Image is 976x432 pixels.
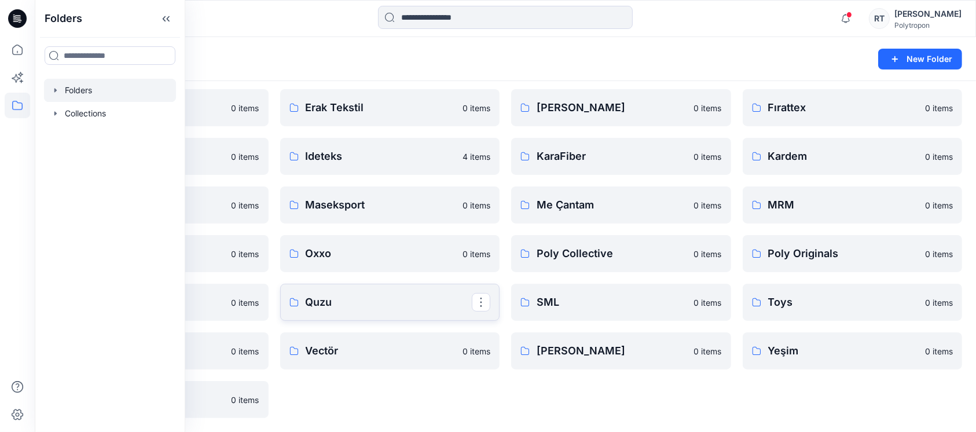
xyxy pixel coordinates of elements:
p: 0 items [925,296,953,309]
a: [PERSON_NAME]0 items [511,89,731,126]
a: KaraFiber0 items [511,138,731,175]
p: Fırattex [768,100,919,116]
p: 0 items [925,151,953,163]
p: 0 items [694,199,722,211]
p: Me Çantam [537,197,687,213]
p: 0 items [694,151,722,163]
a: Fırattex0 items [743,89,963,126]
button: New Folder [878,49,962,69]
p: 0 items [925,199,953,211]
a: Poly Collective0 items [511,235,731,272]
p: Toys [768,294,919,310]
p: 0 items [232,345,259,357]
p: Ideteks [306,148,456,164]
p: 0 items [694,345,722,357]
p: KaraFiber [537,148,687,164]
p: Poly Collective [537,246,687,262]
p: 0 items [925,248,953,260]
p: 0 items [232,248,259,260]
a: Oxxo0 items [280,235,500,272]
p: 0 items [232,102,259,114]
p: 0 items [463,102,490,114]
p: Maseksport [306,197,456,213]
a: [PERSON_NAME]0 items [511,332,731,369]
a: SML0 items [511,284,731,321]
p: Yeşim [768,343,919,359]
p: Poly Originals [768,246,919,262]
p: Vectör [306,343,456,359]
a: Yeşim0 items [743,332,963,369]
div: [PERSON_NAME] [894,7,962,21]
p: 0 items [694,248,722,260]
a: Quzu [280,284,500,321]
p: SML [537,294,687,310]
p: 0 items [463,345,490,357]
a: Poly Originals0 items [743,235,963,272]
p: Kardem [768,148,919,164]
a: Maseksport0 items [280,186,500,224]
p: 0 items [232,199,259,211]
div: Polytropon [894,21,962,30]
a: MRM0 items [743,186,963,224]
p: 0 items [463,248,490,260]
a: Erak Tekstil0 items [280,89,500,126]
p: [PERSON_NAME] [537,343,687,359]
a: Ideteks4 items [280,138,500,175]
p: 0 items [232,394,259,406]
a: Toys0 items [743,284,963,321]
p: 0 items [463,199,490,211]
p: 4 items [463,151,490,163]
a: Vectör0 items [280,332,500,369]
p: [PERSON_NAME] [537,100,687,116]
p: Quzu [306,294,472,310]
p: Erak Tekstil [306,100,456,116]
p: 0 items [232,151,259,163]
p: 0 items [694,102,722,114]
p: Oxxo [306,246,456,262]
a: Kardem0 items [743,138,963,175]
div: RT [869,8,890,29]
p: 0 items [694,296,722,309]
p: 0 items [232,296,259,309]
p: 0 items [925,102,953,114]
a: Me Çantam0 items [511,186,731,224]
p: 0 items [925,345,953,357]
p: MRM [768,197,919,213]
